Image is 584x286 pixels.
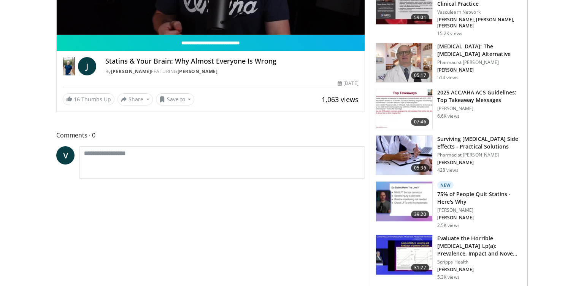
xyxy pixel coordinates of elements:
img: f6e6f883-ccb1-4253-bcd6-da3bfbdd46bb.150x105_q85_crop-smart_upscale.jpg [376,235,432,275]
p: [PERSON_NAME] [437,207,523,213]
a: J [78,57,96,75]
p: New [437,181,454,189]
a: 07:46 2025 ACC/AHA ACS Guidelines: Top Takeaway Messages [PERSON_NAME] 6.6K views [376,89,523,129]
a: [PERSON_NAME] [178,68,218,75]
span: 1,063 views [322,95,359,104]
span: 39:20 [411,211,429,218]
div: By FEATURING [105,68,359,75]
p: 5.3K views [437,274,460,280]
p: [PERSON_NAME] [437,105,523,112]
span: 31:27 [411,264,429,272]
p: Pharmacist [PERSON_NAME] [437,59,523,66]
a: V [56,146,75,165]
h3: Evaluate the Horrible [MEDICAL_DATA] Lp(a): Prevalence, Impact and Nove… [437,235,523,257]
p: [PERSON_NAME] [437,267,523,273]
img: Dr. Jordan Rennicke [63,57,75,75]
a: 16 Thumbs Up [63,93,114,105]
a: 05:17 [MEDICAL_DATA]: The [MEDICAL_DATA] Alternative Pharmacist [PERSON_NAME] [PERSON_NAME] 514 v... [376,43,523,83]
h3: 2025 ACC/AHA ACS Guidelines: Top Takeaway Messages [437,89,523,104]
img: 1778299e-4205-438f-a27e-806da4d55abe.150x105_q85_crop-smart_upscale.jpg [376,136,432,175]
span: 05:36 [411,164,429,172]
span: 16 [74,96,80,103]
a: 31:27 Evaluate the Horrible [MEDICAL_DATA] Lp(a): Prevalence, Impact and Nove… Scripps Health [PE... [376,235,523,280]
h4: Statins & Your Brain: Why Almost Everyone Is Wrong [105,57,359,66]
p: [PERSON_NAME], [PERSON_NAME], [PERSON_NAME] [437,17,523,29]
p: 6.6K views [437,113,460,119]
p: Vasculearn Network [437,9,523,15]
p: 428 views [437,167,459,173]
span: Comments 0 [56,130,365,140]
button: Save to [156,93,195,105]
p: [PERSON_NAME] [437,67,523,73]
button: Share [117,93,153,105]
img: ce9609b9-a9bf-4b08-84dd-8eeb8ab29fc6.150x105_q85_crop-smart_upscale.jpg [376,43,432,83]
p: [PERSON_NAME] [437,160,523,166]
p: Pharmacist [PERSON_NAME] [437,152,523,158]
a: [PERSON_NAME] [111,68,151,75]
span: 07:46 [411,118,429,126]
span: 05:17 [411,72,429,79]
h3: 75% of People Quit Statins - Here's Why [437,190,523,206]
span: 59:01 [411,14,429,21]
p: [PERSON_NAME] [437,215,523,221]
div: [DATE] [338,80,358,87]
img: 79764dec-74e5-4d11-9932-23f29d36f9dc.150x105_q85_crop-smart_upscale.jpg [376,182,432,221]
h3: [MEDICAL_DATA]: The [MEDICAL_DATA] Alternative [437,43,523,58]
p: 2.5K views [437,222,460,228]
p: 15.2K views [437,30,462,37]
img: 369ac253-1227-4c00-b4e1-6e957fd240a8.150x105_q85_crop-smart_upscale.jpg [376,89,432,129]
h3: Surviving [MEDICAL_DATA] Side Effects - Practical Solutions [437,135,523,150]
p: 514 views [437,75,459,81]
p: Scripps Health [437,259,523,265]
a: 05:36 Surviving [MEDICAL_DATA] Side Effects - Practical Solutions Pharmacist [PERSON_NAME] [PERSO... [376,135,523,176]
a: 39:20 New 75% of People Quit Statins - Here's Why [PERSON_NAME] [PERSON_NAME] 2.5K views [376,181,523,228]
